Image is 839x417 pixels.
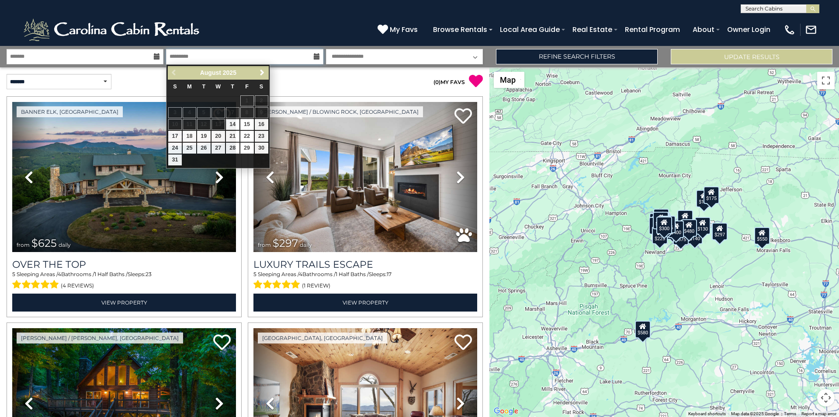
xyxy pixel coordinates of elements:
a: 26 [197,143,211,154]
a: Report a map error [801,411,836,416]
div: $130 [695,217,711,235]
span: 5 [12,271,15,277]
a: (0)MY FAVS [433,79,465,85]
button: Keyboard shortcuts [688,411,726,417]
div: $297 [712,223,728,240]
a: 19 [197,131,211,142]
a: Add to favorites [213,333,231,352]
div: $140 [687,226,703,244]
a: Rental Program [621,22,684,37]
div: $425 [653,211,669,229]
a: 28 [226,143,239,154]
a: Real Estate [568,22,617,37]
span: 5 [253,271,257,277]
span: 17 [387,271,392,277]
a: 24 [168,143,182,154]
div: $175 [696,190,712,207]
span: August [200,69,221,76]
div: $175 [704,186,719,203]
img: mail-regular-white.png [805,24,817,36]
div: $580 [635,320,651,338]
a: 14 [226,119,239,130]
span: $625 [31,237,57,249]
a: 20 [211,131,225,142]
button: Toggle fullscreen view [817,72,835,89]
span: ( ) [433,79,440,85]
a: 18 [183,131,196,142]
a: 23 [255,131,268,142]
span: (4 reviews) [61,280,94,291]
span: My Favs [390,24,418,35]
img: White-1-2.png [22,17,203,43]
a: Over The Top [12,259,236,270]
a: 16 [255,119,268,130]
a: Refine Search Filters [496,49,658,64]
a: About [688,22,719,37]
div: $550 [754,227,770,244]
span: Saturday [260,84,263,90]
a: Browse Rentals [429,22,492,37]
span: 2025 [223,69,236,76]
div: $125 [653,208,669,226]
a: 15 [240,119,254,130]
a: [PERSON_NAME] / Blowing Rock, [GEOGRAPHIC_DATA] [258,106,423,117]
span: daily [300,242,312,248]
span: 4 [299,271,302,277]
span: Map [500,75,516,84]
div: $400 [668,220,684,238]
span: 23 [146,271,152,277]
a: [PERSON_NAME] / [PERSON_NAME], [GEOGRAPHIC_DATA] [17,333,183,343]
span: from [258,242,271,248]
span: 1 Half Baths / [336,271,369,277]
span: Friday [245,84,249,90]
span: from [17,242,30,248]
div: $230 [649,217,665,234]
span: Wednesday [215,84,221,90]
a: 17 [168,131,182,142]
span: Sunday [173,84,177,90]
span: (1 review) [302,280,330,291]
button: Change map style [494,72,524,88]
div: Sleeping Areas / Bathrooms / Sleeps: [253,270,477,291]
img: thumbnail_168695581.jpeg [253,102,477,252]
div: $349 [677,210,693,228]
span: Map data ©2025 Google [731,411,779,416]
a: Luxury Trails Escape [253,259,477,270]
span: daily [59,242,71,248]
a: My Favs [378,24,420,35]
span: 4 [58,271,61,277]
div: $225 [652,227,668,244]
span: Thursday [231,84,234,90]
img: thumbnail_167153549.jpeg [12,102,236,252]
a: 25 [183,143,196,154]
div: $625 [660,216,676,233]
a: [GEOGRAPHIC_DATA], [GEOGRAPHIC_DATA] [258,333,387,343]
a: Next [257,67,267,78]
img: phone-regular-white.png [784,24,796,36]
span: Monday [187,84,192,90]
a: 27 [211,143,225,154]
div: $300 [656,217,672,234]
div: $375 [673,227,689,245]
a: Local Area Guide [496,22,564,37]
a: 22 [240,131,254,142]
div: Sleeping Areas / Bathrooms / Sleeps: [12,270,236,291]
div: $480 [681,219,697,236]
a: View Property [12,294,236,312]
img: Google [492,406,520,417]
span: 0 [435,79,439,85]
a: Owner Login [723,22,775,37]
a: 21 [226,131,239,142]
button: Update Results [671,49,832,64]
a: Terms [784,411,796,416]
button: Map camera controls [817,389,835,406]
span: $297 [273,237,298,249]
span: Tuesday [202,84,206,90]
a: 30 [255,143,268,154]
a: Open this area in Google Maps (opens a new window) [492,406,520,417]
span: 1 Half Baths / [94,271,128,277]
a: 31 [168,154,182,165]
a: View Property [253,294,477,312]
